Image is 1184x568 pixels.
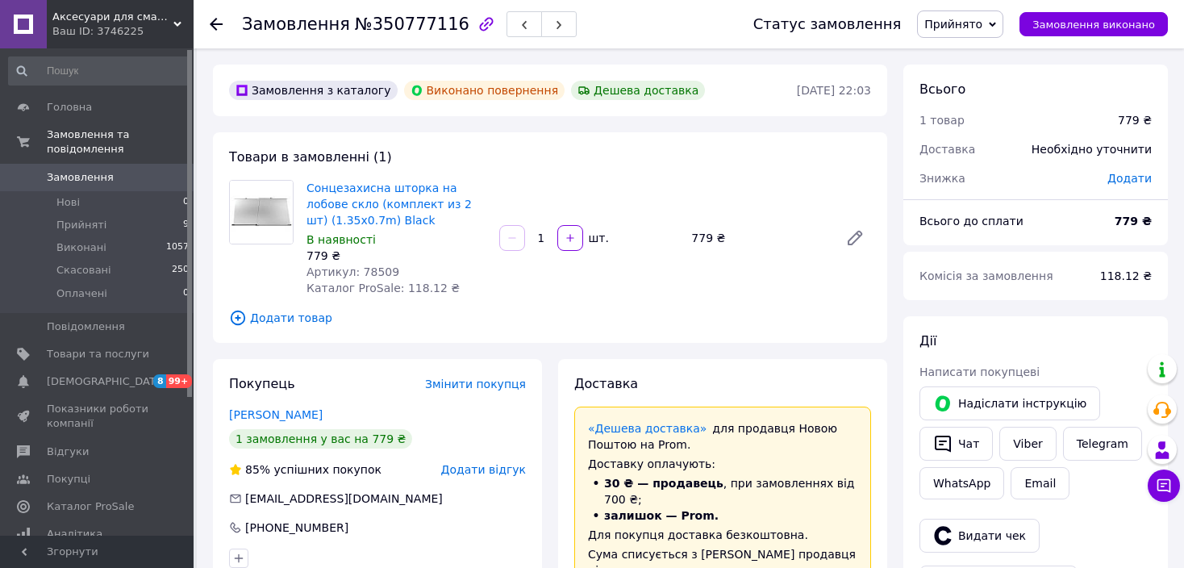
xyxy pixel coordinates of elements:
span: Написати покупцеві [919,365,1040,378]
span: Головна [47,100,92,115]
span: 85% [245,463,270,476]
div: Ваш ID: 3746225 [52,24,194,39]
span: Доставка [919,143,975,156]
span: Замовлення [47,170,114,185]
span: Виконані [56,240,106,255]
div: шт. [585,230,611,246]
span: Доставка [574,376,638,391]
div: успішних покупок [229,461,381,478]
span: 118.12 ₴ [1100,269,1152,282]
button: Email [1011,467,1069,499]
span: Відгуки [47,445,89,459]
time: [DATE] 22:03 [797,84,871,97]
div: Повернутися назад [210,16,223,32]
span: №350777116 [355,15,469,34]
a: Viber [999,427,1056,461]
span: Всього [919,81,965,97]
a: Telegram [1063,427,1142,461]
button: Чат [919,427,993,461]
div: 779 ₴ [1118,112,1152,128]
span: Змінити покупця [425,378,526,390]
span: Аксесуари для смартфонів це case4you [52,10,173,24]
span: 30 ₴ — продавець [604,477,723,490]
li: , при замовленнях від 700 ₴; [588,475,857,507]
span: Скасовані [56,263,111,278]
span: [DEMOGRAPHIC_DATA] [47,374,166,389]
span: Додати відгук [441,463,526,476]
span: 0 [183,286,189,301]
div: Доставку оплачують: [588,456,857,472]
div: Статус замовлення [753,16,902,32]
a: Сонцезахисна шторка на лобове скло (комплект из 2 шт) (1.35x0.7m) Black [306,182,472,227]
span: Замовлення виконано [1032,19,1155,31]
div: для продавця Новою Поштою на Prom. [588,420,857,453]
div: 779 ₴ [306,248,486,264]
div: Для покупця доставка безкоштовна. [588,527,857,543]
span: Покупець [229,376,295,391]
span: Нові [56,195,80,210]
button: Надіслати інструкцію [919,386,1100,420]
img: Сонцезахисна шторка на лобове скло (комплект из 2 шт) (1.35x0.7m) Black [230,181,293,244]
div: 779 ₴ [685,227,832,249]
span: Прийнято [924,18,982,31]
span: 250 [172,263,189,278]
div: Замовлення з каталогу [229,81,398,100]
span: залишок — Prom. [604,509,719,522]
span: Замовлення та повідомлення [47,127,194,157]
span: Повідомлення [47,319,125,334]
a: WhatsApp [919,467,1004,499]
span: Замовлення [242,15,350,34]
b: 779 ₴ [1115,215,1152,228]
button: Видати чек [919,519,1040,553]
span: 1057 [166,240,189,255]
span: Товари та послуги [47,347,149,361]
button: Замовлення виконано [1019,12,1168,36]
div: Необхідно уточнити [1022,132,1161,167]
span: Додати товар [229,309,871,327]
span: Комісія за замовлення [919,269,1053,282]
div: Виконано повернення [404,81,565,100]
span: 0 [183,195,189,210]
span: [EMAIL_ADDRESS][DOMAIN_NAME] [245,492,443,505]
span: Знижка [919,172,965,185]
span: Прийняті [56,218,106,232]
div: [PHONE_NUMBER] [244,520,350,536]
span: Каталог ProSale [47,499,134,514]
span: Дії [919,333,936,349]
span: 1 товар [919,114,965,127]
button: Чат з покупцем [1148,470,1180,502]
span: Артикул: 78509 [306,265,399,278]
span: 9 [183,218,189,232]
input: Пошук [8,56,190,86]
span: В наявності [306,233,376,246]
a: [PERSON_NAME] [229,408,323,421]
span: Покупці [47,472,90,487]
span: 99+ [166,374,193,388]
span: Товари в замовленні (1) [229,149,392,165]
span: Каталог ProSale: 118.12 ₴ [306,282,460,294]
span: Додати [1107,172,1152,185]
a: «Дешева доставка» [588,422,707,435]
span: Аналітика [47,527,102,541]
div: 1 замовлення у вас на 779 ₴ [229,429,412,449]
span: 8 [153,374,166,388]
span: Показники роботи компанії [47,402,149,431]
div: Дешева доставка [571,81,705,100]
span: Оплачені [56,286,107,301]
a: Редагувати [839,222,871,254]
span: Всього до сплати [919,215,1023,228]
